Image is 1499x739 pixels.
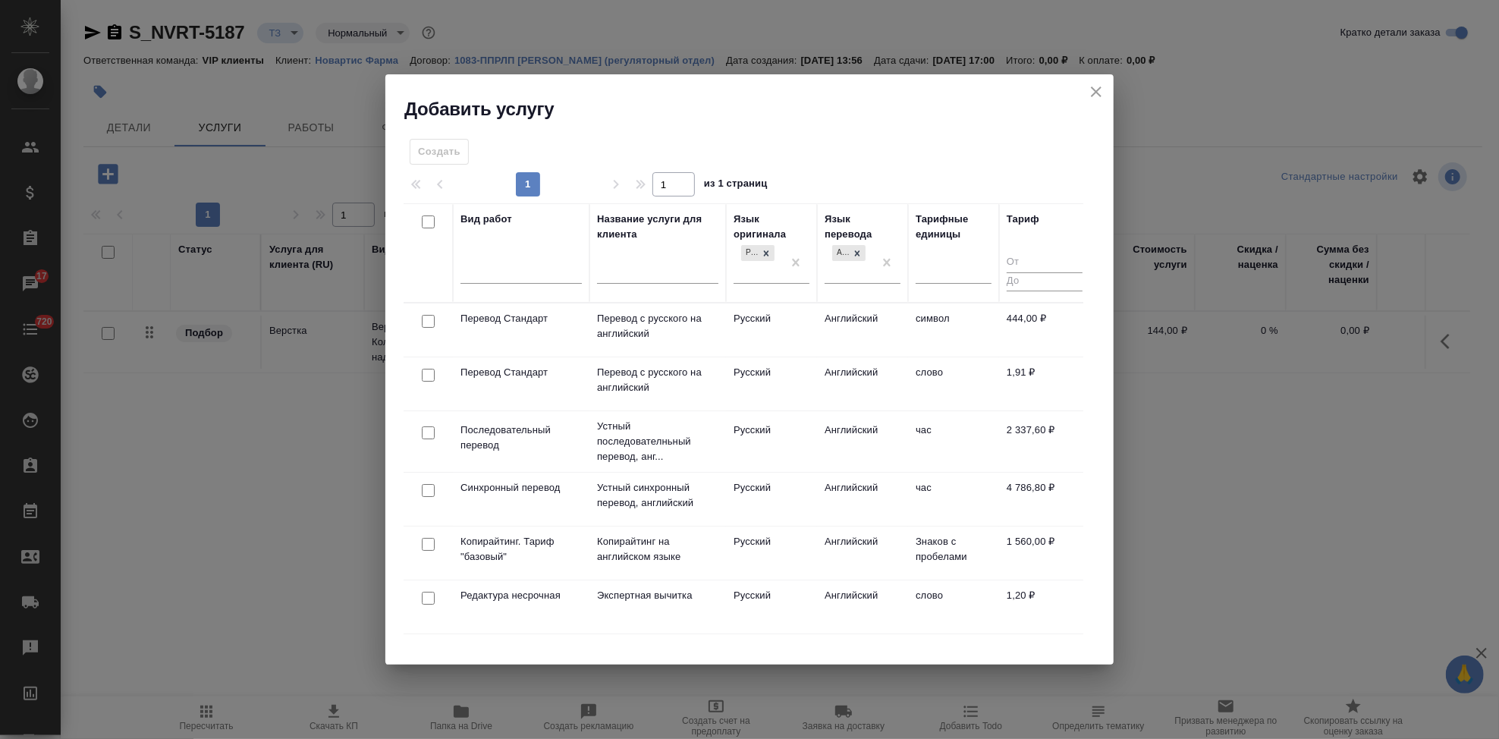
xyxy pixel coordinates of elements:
div: Тариф [1007,212,1039,227]
div: Английский [831,244,867,263]
td: Русский [726,357,817,410]
td: Русский [726,415,817,468]
input: До [1007,272,1083,291]
td: слово [908,580,999,634]
td: Английский [817,357,908,410]
div: Русский [740,244,776,263]
p: Копирайтинг на английском языке [597,534,718,564]
p: Перевод Стандарт [460,311,582,326]
td: Русский [726,580,817,634]
p: Устный синхронный перевод, английский [597,480,718,511]
div: Вид работ [460,212,512,227]
td: час [908,473,999,526]
button: close [1085,80,1108,103]
td: символ [908,303,999,357]
td: Английский [817,415,908,468]
td: Английский [817,473,908,526]
p: Копирайтинг. Тариф "базовый" [460,534,582,564]
td: Английский [817,303,908,357]
div: Тарифные единицы [916,212,991,242]
td: 1,91 ₽ [999,357,1090,410]
p: Синхронный перевод [460,480,582,495]
td: Русский [726,527,817,580]
td: 1 560,00 ₽ [999,527,1090,580]
td: Знаков с пробелами [908,527,999,580]
td: Русский [726,473,817,526]
td: слово [908,357,999,410]
div: Язык оригинала [734,212,809,242]
p: Редактура несрочная [460,588,582,603]
p: Устный последователньный перевод, анг... [597,419,718,464]
p: Перевод Стандарт [460,365,582,380]
p: Последовательный перевод [460,423,582,453]
div: Название услуги для клиента [597,212,718,242]
div: Английский [832,245,849,261]
td: Английский [817,527,908,580]
input: От [1007,253,1083,272]
div: Язык перевода [825,212,900,242]
td: 1,20 ₽ [999,580,1090,634]
td: 444,00 ₽ [999,303,1090,357]
span: из 1 страниц [704,175,768,197]
td: час [908,415,999,468]
h2: Добавить услугу [404,97,1114,121]
td: Английский [817,580,908,634]
div: Русский [741,245,758,261]
td: 4 786,80 ₽ [999,473,1090,526]
td: 2 337,60 ₽ [999,415,1090,468]
p: Перевод с русского на английский [597,311,718,341]
p: Перевод с русского на английский [597,365,718,395]
td: Русский [726,303,817,357]
p: Экспертная вычитка [597,588,718,603]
